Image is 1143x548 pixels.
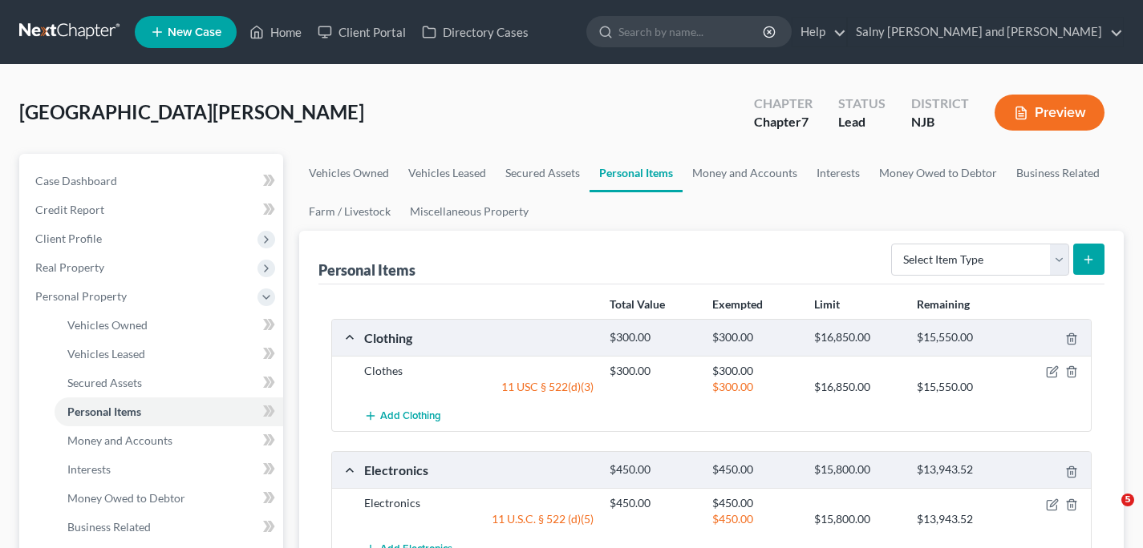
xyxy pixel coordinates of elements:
a: Vehicles Owned [55,311,283,340]
span: Client Profile [35,232,102,245]
div: 11 U.S.C. § 522 (d)(5) [356,511,602,527]
a: Business Related [55,513,283,542]
span: [GEOGRAPHIC_DATA][PERSON_NAME] [19,100,364,123]
span: Add Clothing [380,410,441,423]
a: Credit Report [22,195,283,224]
div: $450.00 [602,462,703,477]
strong: Remaining [917,297,970,311]
div: $15,800.00 [806,462,908,477]
a: Directory Cases [414,18,537,46]
span: Vehicles Owned [67,318,148,332]
button: Preview [995,95,1104,131]
span: Personal Items [67,405,141,418]
div: Lead [838,113,886,131]
a: Vehicles Owned [299,154,399,192]
div: $450.00 [704,495,806,511]
strong: Limit [814,297,840,311]
div: Chapter [754,95,813,113]
div: Clothing [356,329,602,346]
strong: Total Value [610,297,665,311]
a: Money and Accounts [55,426,283,455]
div: $13,943.52 [909,462,1011,477]
span: New Case [168,26,221,38]
span: Interests [67,462,111,476]
div: Status [838,95,886,113]
div: Electronics [356,461,602,478]
a: Case Dashboard [22,167,283,195]
span: Real Property [35,260,104,274]
div: $15,800.00 [806,511,908,527]
div: Chapter [754,113,813,131]
a: Money Owed to Debtor [55,484,283,513]
iframe: Intercom live chat [1088,494,1127,532]
a: Interests [807,154,869,192]
div: $450.00 [704,511,806,527]
div: $300.00 [602,330,703,345]
div: Clothes [356,363,602,379]
button: Add Clothing [364,401,441,431]
div: $450.00 [602,495,703,511]
div: Electronics [356,495,602,511]
a: Money Owed to Debtor [869,154,1007,192]
a: Secured Assets [55,369,283,397]
div: $13,943.52 [909,511,1011,527]
input: Search by name... [618,17,765,46]
a: Interests [55,455,283,484]
span: Personal Property [35,289,127,303]
div: $450.00 [704,462,806,477]
span: Money Owed to Debtor [67,491,185,505]
div: NJB [911,113,969,131]
div: $16,850.00 [806,379,908,395]
span: Case Dashboard [35,174,117,187]
a: Vehicles Leased [399,154,496,192]
a: Personal Items [590,154,683,192]
div: Personal Items [318,260,415,280]
div: $15,550.00 [909,379,1011,395]
span: Secured Assets [67,376,142,389]
a: Salny [PERSON_NAME] and [PERSON_NAME] [848,18,1123,46]
strong: Exempted [712,297,763,311]
div: $300.00 [704,363,806,379]
a: Personal Items [55,397,283,426]
a: Vehicles Leased [55,340,283,369]
span: Money and Accounts [67,433,172,447]
a: Client Portal [310,18,414,46]
div: $300.00 [704,379,806,395]
div: $300.00 [704,330,806,345]
div: District [911,95,969,113]
a: Home [241,18,310,46]
span: 5 [1121,494,1134,506]
div: 11 USC § 522(d)(3) [356,379,602,395]
span: 7 [801,114,809,129]
div: $16,850.00 [806,330,908,345]
a: Help [792,18,846,46]
span: Credit Report [35,203,104,216]
div: $300.00 [602,363,703,379]
a: Money and Accounts [683,154,807,192]
span: Business Related [67,520,151,534]
a: Miscellaneous Property [400,192,538,231]
a: Secured Assets [496,154,590,192]
div: $15,550.00 [909,330,1011,345]
span: Vehicles Leased [67,347,145,361]
a: Business Related [1007,154,1109,192]
a: Farm / Livestock [299,192,400,231]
